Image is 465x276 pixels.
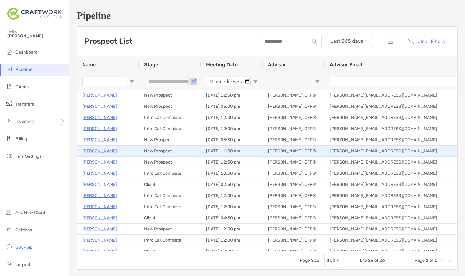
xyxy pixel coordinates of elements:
[15,245,32,250] span: Get Help
[268,62,286,68] span: Advisor
[330,62,362,68] span: Advisor Email
[6,261,13,268] img: logout icon
[324,253,344,268] div: Page Size
[201,168,263,179] div: [DATE] 10:30 am
[263,90,325,101] div: [PERSON_NAME], CFP®
[312,39,317,44] img: input icon
[129,79,134,84] button: Open Filter Menu
[263,134,325,145] div: [PERSON_NAME], CFP®
[263,235,325,246] div: [PERSON_NAME], CFP®
[263,101,325,112] div: [PERSON_NAME], CFP®
[139,235,201,246] div: Intro Call Complete
[6,83,13,90] img: clients icon
[139,190,201,201] div: Intro Call Complete
[139,134,201,145] div: New Prospect
[82,181,117,188] a: [PERSON_NAME]
[15,136,27,142] span: Billing
[440,258,445,263] div: Next Page
[139,212,201,223] div: Client
[139,90,201,101] div: New Prospect
[82,125,117,133] a: [PERSON_NAME]
[263,190,325,201] div: [PERSON_NAME], CFP®
[82,147,117,155] a: [PERSON_NAME]
[368,258,373,263] span: 26
[359,258,362,263] span: 1
[201,246,263,257] div: [DATE] 12:00 am
[300,258,321,263] div: Page Size:
[201,179,263,190] div: [DATE] 02:30 pm
[263,179,325,190] div: [PERSON_NAME], CFP®
[139,201,201,212] div: Intro Call Complete
[263,246,325,257] div: [PERSON_NAME], CFP®
[139,246,201,257] div: Client
[201,201,263,212] div: [DATE] 12:00 am
[6,243,13,251] img: get-help icon
[82,158,117,166] a: [PERSON_NAME]
[15,262,30,267] span: Log out
[15,67,32,72] span: Pipeline
[6,208,13,216] img: add_new_client icon
[415,258,425,263] span: Page
[429,258,433,263] span: of
[263,112,325,123] div: [PERSON_NAME], CFP®
[206,77,251,86] input: Meeting Date Filter Input
[400,258,405,263] div: First Page
[82,225,117,233] a: [PERSON_NAME]
[201,134,263,145] div: [DATE] 05:30 pm
[139,123,201,134] div: Intro Call Complete
[82,192,117,199] a: [PERSON_NAME]
[82,169,117,177] a: [PERSON_NAME]
[379,258,385,263] span: 26
[201,190,263,201] div: [DATE] 12:00 am
[6,117,13,125] img: investing icon
[447,258,452,263] div: Last Page
[201,101,263,112] div: [DATE] 03:00 pm
[330,34,369,48] span: Last 365 days
[6,152,13,160] img: firm-settings icon
[15,102,34,107] span: Transfers
[263,212,325,223] div: [PERSON_NAME], CFP®
[6,65,13,73] img: pipeline icon
[82,203,117,211] a: [PERSON_NAME]
[139,168,201,179] div: Intro Call Complete
[82,248,117,255] a: [PERSON_NAME]
[6,100,13,107] img: transfers icon
[407,258,412,263] div: Previous Page
[139,112,201,123] div: Intro Call Complete
[82,62,96,68] span: Name
[77,10,458,21] h1: Pipeline
[82,236,117,244] a: [PERSON_NAME]
[139,224,201,234] div: New Prospect
[263,168,325,179] div: [PERSON_NAME], CFP®
[15,227,32,233] span: Settings
[139,179,201,190] div: Client
[253,79,258,84] button: Open Filter Menu
[403,34,450,48] button: Clear Filters
[363,258,367,263] span: to
[144,62,158,68] span: Stage
[15,84,29,90] span: Clients
[201,157,263,168] div: [DATE] 12:30 pm
[82,103,117,110] a: [PERSON_NAME]
[206,62,238,68] span: Meeting Date
[315,79,320,84] button: Open Filter Menu
[191,79,196,84] button: Open Filter Menu
[84,37,132,46] h3: Prospect List
[15,210,45,215] span: Add New Client
[82,91,117,99] a: [PERSON_NAME]
[82,214,117,222] p: [PERSON_NAME]
[139,146,201,156] div: New Prospect
[201,123,263,134] div: [DATE] 12:00 am
[263,146,325,156] div: [PERSON_NAME], CFP®
[6,48,13,55] img: dashboard icon
[7,2,62,25] img: Zoe Logo
[82,136,117,144] p: [PERSON_NAME]
[201,224,263,234] div: [DATE] 12:30 pm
